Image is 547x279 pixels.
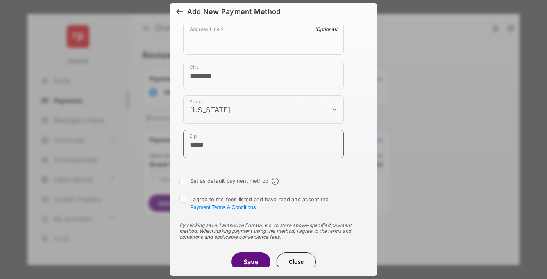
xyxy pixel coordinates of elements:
[231,252,270,271] button: Save
[277,252,316,271] button: Close
[183,130,344,158] div: payment_method_screening[postal_addresses][postalCode]
[190,178,268,184] label: Set as default payment method
[183,23,344,55] div: payment_method_screening[postal_addresses][addressLine2]
[179,222,368,240] div: By clicking save, I authorize Entrata, Inc. to store above-specified payment method. When making ...
[183,95,344,124] div: payment_method_screening[postal_addresses][administrativeArea]
[190,196,329,210] span: I agree to the fees listed and have read and accept the
[190,204,256,210] button: I agree to the fees listed and have read and accept the
[272,178,279,185] span: Default payment method info
[187,7,281,16] div: Add New Payment Method
[183,61,344,89] div: payment_method_screening[postal_addresses][locality]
